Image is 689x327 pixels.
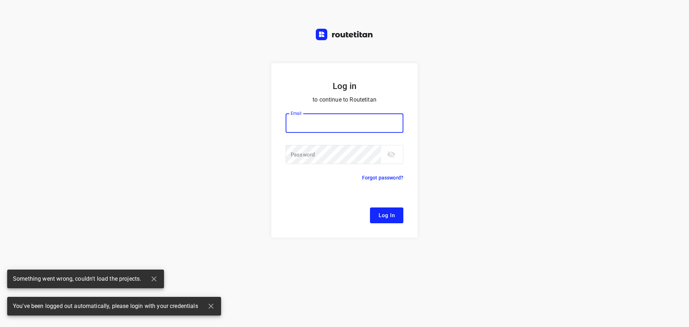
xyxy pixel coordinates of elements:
img: Routetitan [316,29,373,40]
button: Log In [370,207,403,223]
p: to continue to Routetitan [286,95,403,105]
span: Log In [379,211,395,220]
span: You've been logged out automatically, please login with your credentials [13,302,198,310]
span: Something went wrong, couldn't load the projects. [13,275,141,283]
h5: Log in [286,80,403,92]
button: toggle password visibility [384,147,398,162]
p: Forgot password? [362,173,403,182]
